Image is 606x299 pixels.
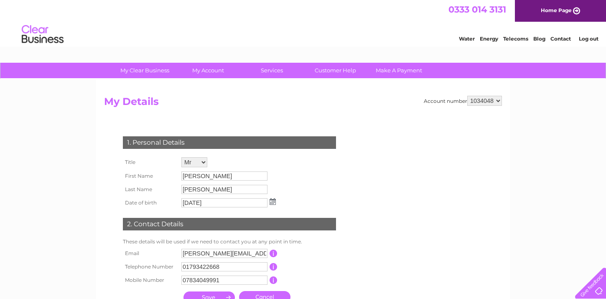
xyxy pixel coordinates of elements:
[424,96,502,106] div: Account number
[121,169,179,183] th: First Name
[121,273,179,287] th: Mobile Number
[121,196,179,210] th: Date of birth
[480,36,498,42] a: Energy
[448,4,506,15] a: 0333 014 3131
[21,22,64,47] img: logo.png
[459,36,475,42] a: Water
[123,218,336,230] div: 2. Contact Details
[104,96,502,112] h2: My Details
[503,36,528,42] a: Telecoms
[270,198,276,205] img: ...
[550,36,571,42] a: Contact
[123,136,336,149] div: 1. Personal Details
[121,247,179,260] th: Email
[270,250,278,257] input: Information
[270,263,278,271] input: Information
[121,183,179,196] th: Last Name
[579,36,598,42] a: Log out
[301,63,370,78] a: Customer Help
[121,155,179,169] th: Title
[270,276,278,284] input: Information
[533,36,545,42] a: Blog
[364,63,433,78] a: Make A Payment
[121,237,338,247] td: These details will be used if we need to contact you at any point in time.
[106,5,501,41] div: Clear Business is a trading name of Verastar Limited (registered in [GEOGRAPHIC_DATA] No. 3667643...
[237,63,306,78] a: Services
[174,63,243,78] a: My Account
[121,260,179,273] th: Telephone Number
[110,63,179,78] a: My Clear Business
